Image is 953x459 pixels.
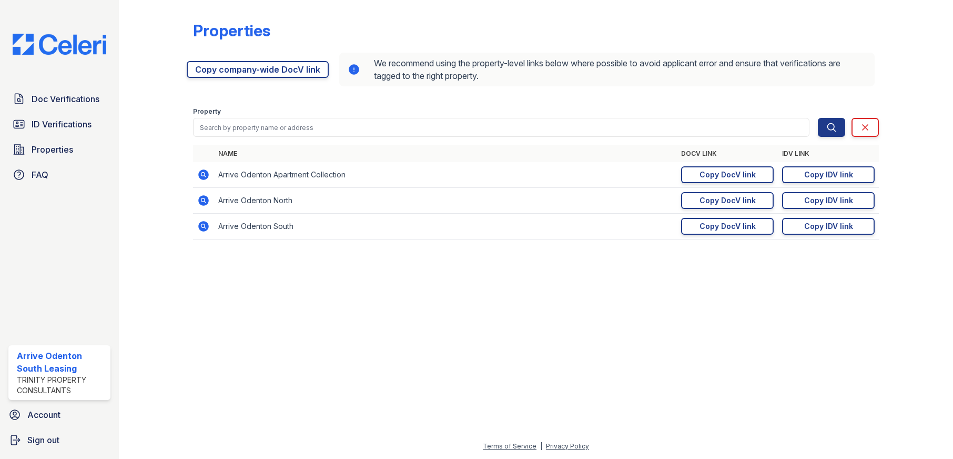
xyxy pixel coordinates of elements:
[214,188,677,214] td: Arrive Odenton North
[699,195,756,206] div: Copy DocV link
[782,192,875,209] a: Copy IDV link
[214,145,677,162] th: Name
[681,192,774,209] a: Copy DocV link
[546,442,589,450] a: Privacy Policy
[8,114,110,135] a: ID Verifications
[699,221,756,232] div: Copy DocV link
[187,61,329,78] a: Copy company-wide DocV link
[699,169,756,180] div: Copy DocV link
[214,214,677,240] td: Arrive Odenton South
[778,145,879,162] th: IDV Link
[17,375,106,396] div: Trinity Property Consultants
[804,169,853,180] div: Copy IDV link
[8,164,110,185] a: FAQ
[32,143,73,156] span: Properties
[681,218,774,235] a: Copy DocV link
[804,195,853,206] div: Copy IDV link
[540,442,542,450] div: |
[804,221,853,232] div: Copy IDV link
[214,162,677,188] td: Arrive Odenton Apartment Collection
[27,408,60,421] span: Account
[193,118,810,137] input: Search by property name or address
[17,350,106,375] div: Arrive Odenton South Leasing
[193,107,221,116] label: Property
[782,166,875,183] a: Copy IDV link
[27,434,59,446] span: Sign out
[32,118,92,131] span: ID Verifications
[681,166,774,183] a: Copy DocV link
[4,34,115,55] img: CE_Logo_Blue-a8612792a0a2168367f1c8372b55b34899dd931a85d93a1a3d3e32e68fde9ad4.png
[483,442,536,450] a: Terms of Service
[339,53,875,86] div: We recommend using the property-level links below where possible to avoid applicant error and ens...
[8,139,110,160] a: Properties
[32,168,48,181] span: FAQ
[4,430,115,451] a: Sign out
[782,218,875,235] a: Copy IDV link
[8,88,110,109] a: Doc Verifications
[677,145,778,162] th: DocV Link
[32,93,99,105] span: Doc Verifications
[4,404,115,425] a: Account
[193,21,270,40] div: Properties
